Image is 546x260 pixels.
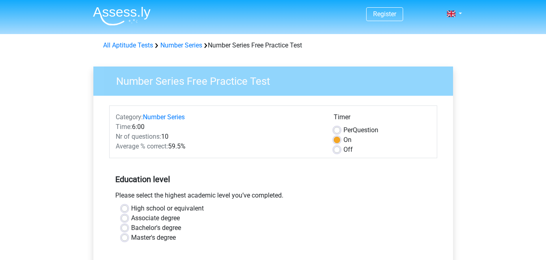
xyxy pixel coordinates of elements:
[116,123,132,131] span: Time:
[131,213,180,223] label: Associate degree
[343,125,378,135] label: Question
[116,133,161,140] span: Nr of questions:
[373,10,396,18] a: Register
[343,135,352,145] label: On
[334,112,431,125] div: Timer
[160,41,202,49] a: Number Series
[103,41,153,49] a: All Aptitude Tests
[109,191,437,204] div: Please select the highest academic level you’ve completed.
[115,171,431,187] h5: Education level
[143,113,185,121] a: Number Series
[131,204,204,213] label: High school or equivalent
[116,142,168,150] span: Average % correct:
[106,72,447,88] h3: Number Series Free Practice Test
[116,113,143,121] span: Category:
[110,122,328,132] div: 6:00
[100,41,447,50] div: Number Series Free Practice Test
[110,132,328,142] div: 10
[93,6,151,26] img: Assessly
[131,223,181,233] label: Bachelor's degree
[343,126,353,134] span: Per
[131,233,176,243] label: Master's degree
[343,145,353,155] label: Off
[110,142,328,151] div: 59.5%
